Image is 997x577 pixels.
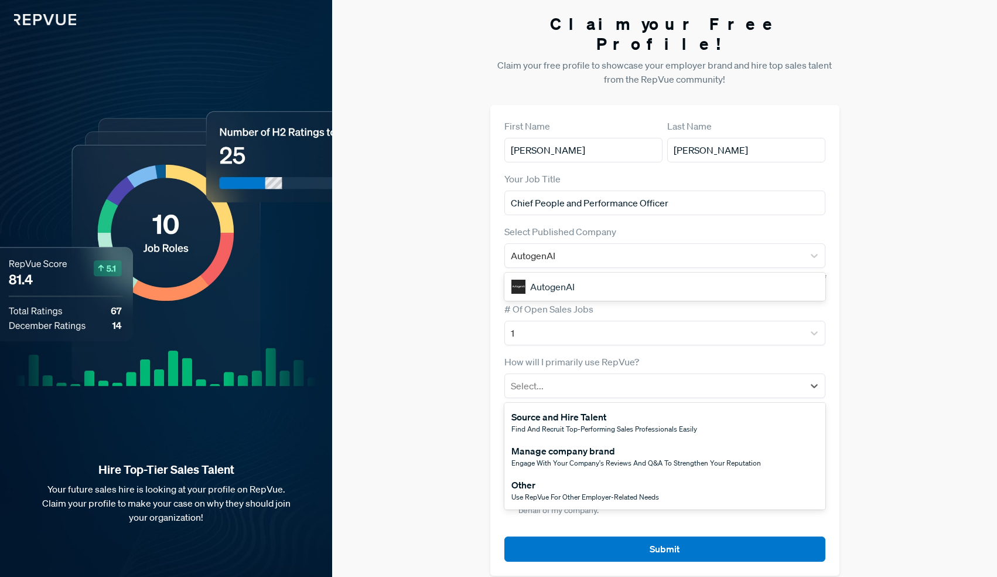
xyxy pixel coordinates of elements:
[667,119,712,133] label: Last Name
[504,537,825,562] button: Submit
[504,302,593,316] label: # Of Open Sales Jobs
[504,172,561,186] label: Your Job Title
[19,482,313,524] p: Your future sales hire is looking at your profile on RepVue. Claim your profile to make your case...
[504,191,825,215] input: Title
[504,138,663,162] input: First Name
[511,410,697,424] div: Source and Hire Talent
[511,444,761,458] div: Manage company brand
[504,119,550,133] label: First Name
[511,492,659,502] span: Use RepVue for other employer-related needs
[19,462,313,477] strong: Hire Top-Tier Sales Talent
[504,355,639,369] label: How will I primarily use RepVue?
[511,280,525,294] img: AutogenAI
[511,458,761,468] span: Engage with your company's reviews and Q&A to strengthen your reputation
[504,275,825,298] div: AutogenAI
[511,424,697,434] span: Find and recruit top-performing sales professionals easily
[504,225,616,239] label: Select Published Company
[511,478,659,492] div: Other
[667,138,825,162] input: Last Name
[490,14,839,53] h3: Claim your Free Profile!
[490,58,839,86] p: Claim your free profile to showcase your employer brand and hire top sales talent from the RepVue...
